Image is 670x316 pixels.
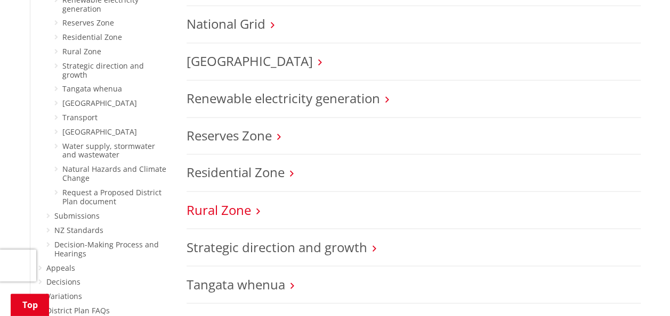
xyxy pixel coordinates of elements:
[187,52,313,70] a: [GEOGRAPHIC_DATA]
[62,18,114,28] a: Reserves Zone
[62,46,101,56] a: Rural Zone
[11,294,49,316] a: Top
[62,187,162,206] a: Request a Proposed District Plan document
[62,61,144,80] a: Strategic direction and growth
[62,84,122,94] a: Tangata whenua
[54,210,100,220] a: Submissions
[187,15,265,32] a: National Grid
[62,98,137,108] a: [GEOGRAPHIC_DATA]
[62,164,166,183] a: Natural Hazards and Climate Change
[187,163,285,181] a: Residential Zone
[187,89,380,107] a: Renewable electricity generation
[46,276,80,286] a: Decisions
[54,239,159,258] a: Decision-Making Process and Hearings
[621,271,659,310] iframe: Messenger Launcher
[187,127,272,144] a: Reserves Zone
[62,112,98,122] a: Transport
[62,127,137,137] a: [GEOGRAPHIC_DATA]
[187,238,367,255] a: Strategic direction and growth
[62,141,155,160] a: Water supply, stormwater and wastewater
[46,262,75,272] a: Appeals
[46,305,110,315] a: District Plan FAQs
[187,275,285,293] a: Tangata whenua
[187,201,251,218] a: Rural Zone
[54,224,103,235] a: NZ Standards
[46,290,82,301] a: Variations
[62,32,122,42] a: Residential Zone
